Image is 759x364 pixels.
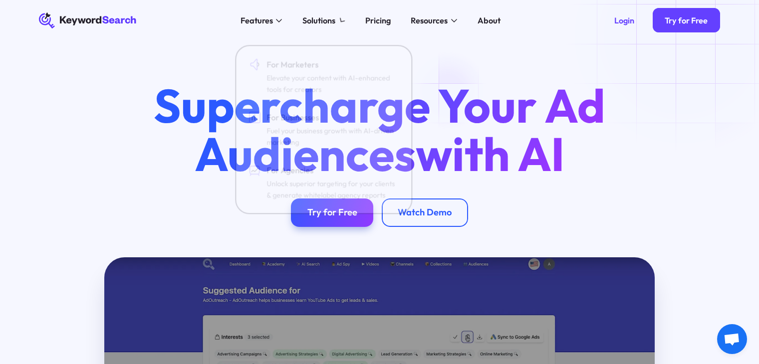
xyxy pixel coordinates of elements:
div: Watch Demo [398,207,452,218]
a: For AgenciesUnlock superior targeting for your clients & generate whitelabel agency reports [242,158,405,207]
div: Login [614,15,634,25]
span: with AI [416,124,565,183]
a: Open chat [717,324,747,354]
div: Try for Free [665,15,708,25]
h1: Supercharge Your Ad Audiences [135,81,624,178]
div: Elevate your content with AI-enhanced tools for creators [266,72,397,95]
div: Resources [411,14,448,27]
a: For MarketersElevate your content with AI-enhanced tools for creators [242,52,405,101]
a: About [471,12,506,29]
div: Solutions [302,14,335,27]
div: Pricing [365,14,391,27]
div: For Marketers [266,58,397,71]
a: Pricing [359,12,397,29]
div: Fuel your business growth with AI-driven marketing [266,125,397,148]
div: About [478,14,501,27]
nav: Solutions [235,45,412,214]
div: For Agencies [266,164,397,177]
a: Login [602,8,646,32]
div: Unlock superior targeting for your clients & generate whitelabel agency reports [266,179,397,201]
a: For BusinessesFuel your business growth with AI-driven marketing [242,105,405,154]
div: For Businesses [266,111,397,124]
div: Features [241,14,273,27]
a: Try for Free [653,8,720,32]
